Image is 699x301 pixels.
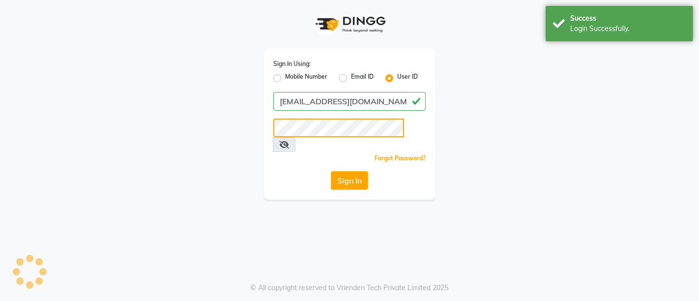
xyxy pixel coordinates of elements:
[375,154,426,162] a: Forgot Password?
[273,92,426,111] input: Username
[570,13,686,24] div: Success
[285,72,327,84] label: Mobile Number
[310,10,389,39] img: logo1.svg
[273,119,404,137] input: Username
[397,72,418,84] label: User ID
[331,171,368,190] button: Sign In
[351,72,374,84] label: Email ID
[570,24,686,34] div: Login Successfully.
[273,60,311,68] label: Sign In Using:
